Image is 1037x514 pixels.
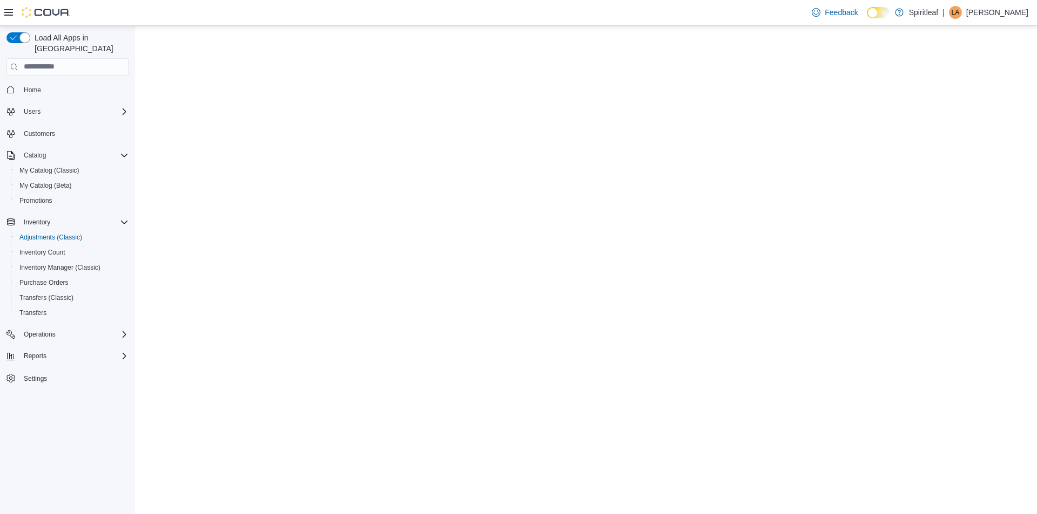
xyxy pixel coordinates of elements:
[867,7,890,18] input: Dark Mode
[15,164,84,177] a: My Catalog (Classic)
[11,178,133,193] button: My Catalog (Beta)
[24,86,41,94] span: Home
[19,233,82,242] span: Adjustments (Classic)
[19,84,45,97] a: Home
[15,276,73,289] a: Purchase Orders
[2,104,133,119] button: Users
[2,148,133,163] button: Catalog
[952,6,960,19] span: LA
[30,32,129,54] span: Load All Apps in [GEOGRAPHIC_DATA]
[24,352,46,360] span: Reports
[15,306,51,319] a: Transfers
[19,105,45,118] button: Users
[2,348,133,364] button: Reports
[19,263,100,272] span: Inventory Manager (Classic)
[15,261,105,274] a: Inventory Manager (Classic)
[949,6,962,19] div: Lucas A
[2,370,133,386] button: Settings
[11,260,133,275] button: Inventory Manager (Classic)
[19,349,51,362] button: Reports
[15,276,129,289] span: Purchase Orders
[19,127,59,140] a: Customers
[11,193,133,208] button: Promotions
[24,374,47,383] span: Settings
[19,293,73,302] span: Transfers (Classic)
[19,349,129,362] span: Reports
[19,328,60,341] button: Operations
[15,194,57,207] a: Promotions
[19,181,72,190] span: My Catalog (Beta)
[15,164,129,177] span: My Catalog (Classic)
[19,149,129,162] span: Catalog
[15,291,129,304] span: Transfers (Classic)
[24,151,46,160] span: Catalog
[15,194,129,207] span: Promotions
[19,216,129,229] span: Inventory
[15,246,129,259] span: Inventory Count
[24,218,50,227] span: Inventory
[19,216,55,229] button: Inventory
[15,179,76,192] a: My Catalog (Beta)
[19,149,50,162] button: Catalog
[24,107,41,116] span: Users
[19,83,129,97] span: Home
[19,328,129,341] span: Operations
[11,163,133,178] button: My Catalog (Classic)
[11,305,133,320] button: Transfers
[19,372,51,385] a: Settings
[19,248,65,257] span: Inventory Count
[2,327,133,342] button: Operations
[15,291,78,304] a: Transfers (Classic)
[6,78,129,414] nav: Complex example
[24,330,56,339] span: Operations
[11,245,133,260] button: Inventory Count
[15,261,129,274] span: Inventory Manager (Classic)
[11,275,133,290] button: Purchase Orders
[15,306,129,319] span: Transfers
[15,179,129,192] span: My Catalog (Beta)
[19,105,129,118] span: Users
[942,6,945,19] p: |
[2,126,133,141] button: Customers
[19,278,69,287] span: Purchase Orders
[19,196,52,205] span: Promotions
[19,127,129,140] span: Customers
[11,230,133,245] button: Adjustments (Classic)
[19,309,46,317] span: Transfers
[22,7,70,18] img: Cova
[867,18,867,19] span: Dark Mode
[19,371,129,385] span: Settings
[15,246,70,259] a: Inventory Count
[15,231,129,244] span: Adjustments (Classic)
[11,290,133,305] button: Transfers (Classic)
[19,166,79,175] span: My Catalog (Classic)
[15,231,86,244] a: Adjustments (Classic)
[24,129,55,138] span: Customers
[966,6,1028,19] p: [PERSON_NAME]
[2,82,133,98] button: Home
[825,7,858,18] span: Feedback
[2,215,133,230] button: Inventory
[909,6,938,19] p: Spiritleaf
[807,2,862,23] a: Feedback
